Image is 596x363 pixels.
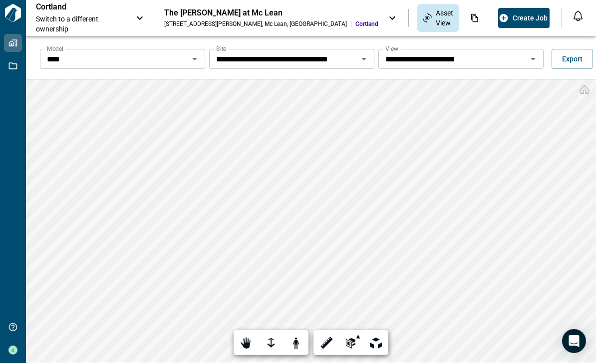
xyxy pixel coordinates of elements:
[464,9,485,26] div: Documents
[36,2,126,12] p: Cortland
[36,14,126,34] span: Switch to a different ownership
[436,8,453,28] span: Asset View
[188,52,202,66] button: Open
[552,49,593,69] button: Export
[490,9,511,26] div: Photos
[513,13,548,23] span: Create Job
[562,329,586,353] div: Open Intercom Messenger
[417,4,459,32] div: Asset View
[357,52,371,66] button: Open
[216,44,226,53] label: Site
[562,54,583,64] span: Export
[164,8,378,18] div: The [PERSON_NAME] at Mc Lean
[570,8,586,24] button: Open notification feed
[526,52,540,66] button: Open
[164,20,347,28] div: [STREET_ADDRESS][PERSON_NAME] , Mc Lean , [GEOGRAPHIC_DATA]
[355,20,378,28] span: Cortland
[498,8,550,28] button: Create Job
[47,44,63,53] label: Model
[385,44,398,53] label: View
